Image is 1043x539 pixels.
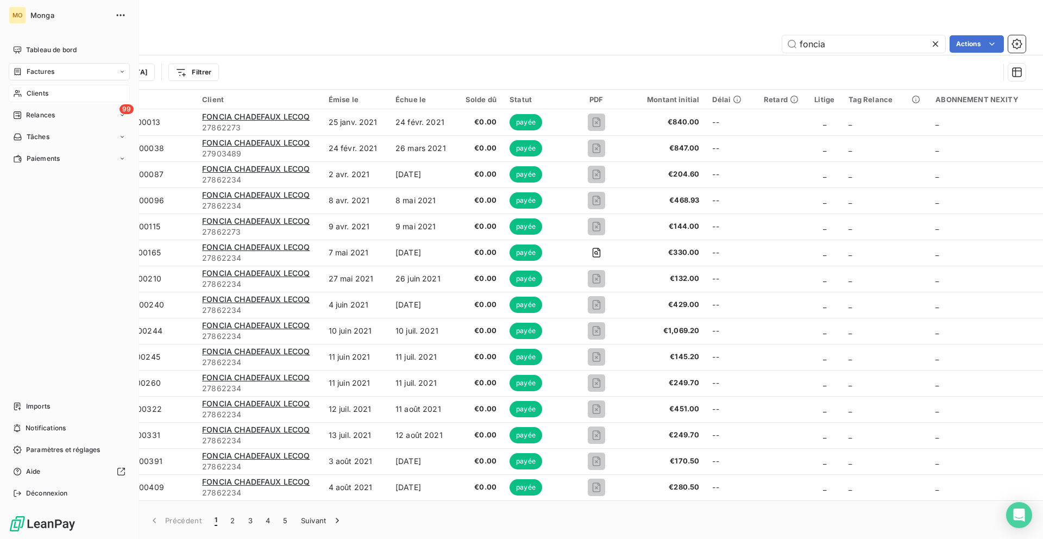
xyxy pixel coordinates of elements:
span: _ [935,196,939,205]
button: 5 [277,509,294,532]
span: payée [510,218,542,235]
td: -- [706,396,757,422]
td: [DATE] [389,448,457,474]
td: 7 mai 2021 [322,240,389,266]
span: 27862234 [202,174,315,185]
a: Clients [9,85,130,102]
a: Factures [9,63,130,80]
span: FONCIA CHADEFAUX LECOQ [202,294,310,304]
span: €170.50 [631,456,700,467]
span: _ [823,300,826,309]
span: FONCIA CHADEFAUX LECOQ [202,138,310,147]
span: _ [823,430,826,440]
td: 4 août 2021 [322,474,389,500]
span: 27862234 [202,409,315,420]
span: FONCIA CHADEFAUX LECOQ [202,190,310,199]
span: €0.00 [463,221,497,232]
span: payée [510,401,542,417]
span: 27862234 [202,253,315,264]
span: Relances [26,110,55,120]
span: €0.00 [463,299,497,310]
span: _ [849,248,852,257]
button: 4 [259,509,277,532]
span: _ [935,378,939,387]
span: _ [849,143,852,153]
span: €0.00 [463,169,497,180]
div: Échue le [395,95,450,104]
span: €0.00 [463,273,497,284]
span: _ [823,170,826,179]
td: -- [706,240,757,266]
span: €0.00 [463,325,497,336]
span: _ [849,482,852,492]
td: 25 janv. 2021 [322,109,389,135]
span: _ [849,352,852,361]
td: 26 juin 2021 [389,266,457,292]
span: 27862234 [202,200,315,211]
td: 12 juil. 2021 [322,396,389,422]
span: _ [823,352,826,361]
a: Aide [9,463,130,480]
span: €0.00 [463,456,497,467]
span: €132.00 [631,273,700,284]
span: 27862234 [202,435,315,446]
div: Montant initial [631,95,700,104]
span: _ [823,248,826,257]
span: _ [849,404,852,413]
td: 8 mai 2021 [389,187,457,214]
button: 3 [242,509,259,532]
span: _ [849,326,852,335]
span: FONCIA CHADEFAUX LECOQ [202,451,310,460]
span: €451.00 [631,404,700,415]
a: Imports [9,398,130,415]
span: €0.00 [463,482,497,493]
span: €145.20 [631,352,700,362]
span: _ [935,456,939,466]
span: payée [510,166,542,183]
span: Aide [26,467,41,477]
div: Open Intercom Messenger [1006,502,1032,528]
span: FONCIA CHADEFAUX LECOQ [202,242,310,252]
span: €330.00 [631,247,700,258]
span: €249.70 [631,378,700,388]
div: Retard [764,95,801,104]
span: Paiements [27,154,60,164]
span: €144.00 [631,221,700,232]
td: 13 juil. 2021 [322,422,389,448]
span: _ [849,196,852,205]
span: _ [849,430,852,440]
div: Statut [510,95,562,104]
td: -- [706,135,757,161]
span: €249.70 [631,430,700,441]
td: 2 avr. 2021 [322,161,389,187]
a: Paramètres et réglages [9,441,130,459]
button: Filtrer [168,64,218,81]
input: Rechercher [782,35,945,53]
button: Précédent [142,509,208,532]
span: Factures [27,67,54,77]
td: 11 août 2021 [389,396,457,422]
span: _ [823,117,826,127]
span: _ [849,456,852,466]
span: €429.00 [631,299,700,310]
span: FONCIA CHADEFAUX LECOQ [202,477,310,486]
span: FONCIA CHADEFAUX LECOQ [202,112,310,121]
span: FONCIA CHADEFAUX LECOQ [202,399,310,408]
span: _ [935,117,939,127]
td: 11 juin 2021 [322,344,389,370]
div: Émise le [329,95,382,104]
span: _ [935,170,939,179]
span: 99 [120,104,134,114]
span: FONCIA CHADEFAUX LECOQ [202,216,310,225]
span: FONCIA CHADEFAUX LECOQ [202,425,310,434]
span: payée [510,349,542,365]
button: Suivant [294,509,349,532]
button: 1 [208,509,224,532]
span: _ [849,117,852,127]
span: €0.00 [463,195,497,206]
span: Clients [27,89,48,98]
span: payée [510,453,542,469]
div: Litige [814,95,835,104]
span: 27862234 [202,357,315,368]
td: -- [706,370,757,396]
